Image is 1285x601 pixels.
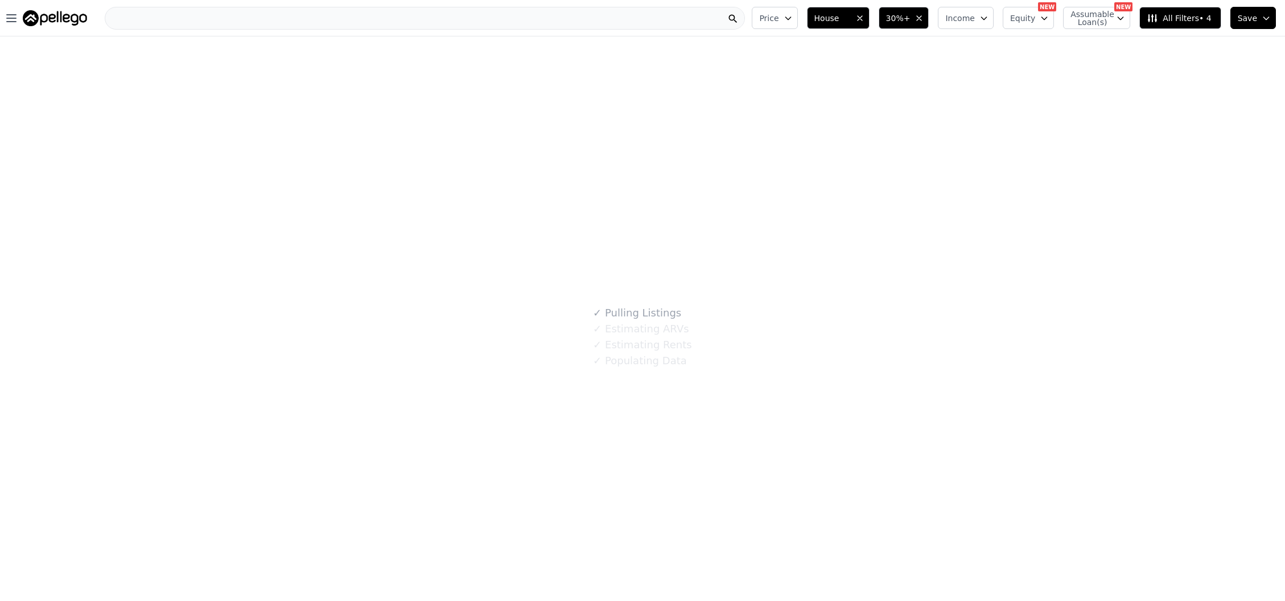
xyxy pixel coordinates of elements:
[593,305,681,321] div: Pulling Listings
[886,13,911,24] span: 30%+
[593,353,686,369] div: Populating Data
[593,337,691,353] div: Estimating Rents
[1114,2,1132,11] div: NEW
[752,7,797,29] button: Price
[593,339,602,351] span: ✓
[1070,10,1107,26] span: Assumable Loan(s)
[1230,7,1276,29] button: Save
[593,323,602,335] span: ✓
[1010,13,1035,24] span: Equity
[1147,13,1211,24] span: All Filters • 4
[1003,7,1054,29] button: Equity
[1238,13,1257,24] span: Save
[1139,7,1221,29] button: All Filters• 4
[879,7,929,29] button: 30%+
[759,13,779,24] span: Price
[23,10,87,26] img: Pellego
[1038,2,1056,11] div: NEW
[593,321,689,337] div: Estimating ARVs
[807,7,870,29] button: House
[593,307,602,319] span: ✓
[1063,7,1130,29] button: Assumable Loan(s)
[814,13,851,24] span: House
[945,13,975,24] span: Income
[593,355,602,367] span: ✓
[938,7,994,29] button: Income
